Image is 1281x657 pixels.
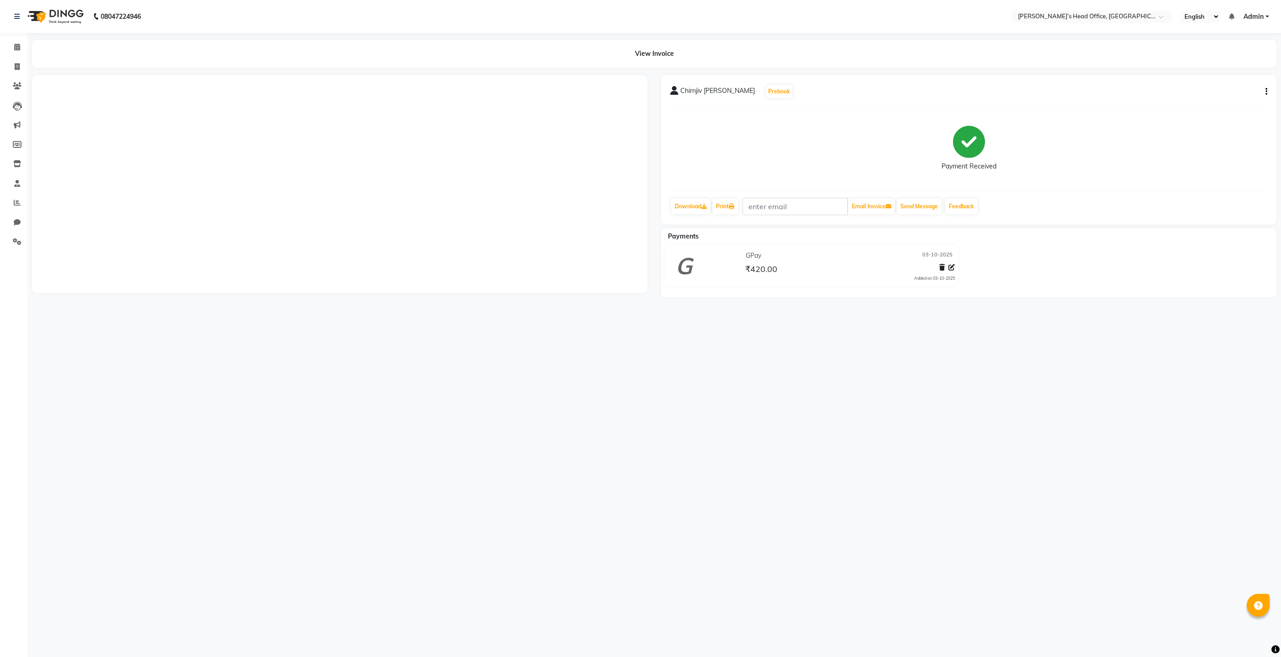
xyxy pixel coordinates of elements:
[914,275,955,282] div: Added on 03-10-2025
[101,4,141,29] b: 08047224946
[712,199,738,214] a: Print
[680,86,755,99] span: Chirnjiv [PERSON_NAME]
[671,199,710,214] a: Download
[942,162,996,171] div: Payment Received
[1243,12,1264,22] span: Admin
[746,251,761,261] span: GPay
[922,251,953,261] span: 03-10-2025
[745,264,777,277] span: ₹420.00
[897,199,942,214] button: Send Message
[743,198,848,215] input: enter email
[1243,620,1272,648] iframe: chat widget
[23,4,86,29] img: logo
[32,40,1276,68] div: View Invoice
[668,232,699,240] span: Payments
[945,199,978,214] a: Feedback
[848,199,895,214] button: Email Invoice
[766,85,792,98] button: Prebook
